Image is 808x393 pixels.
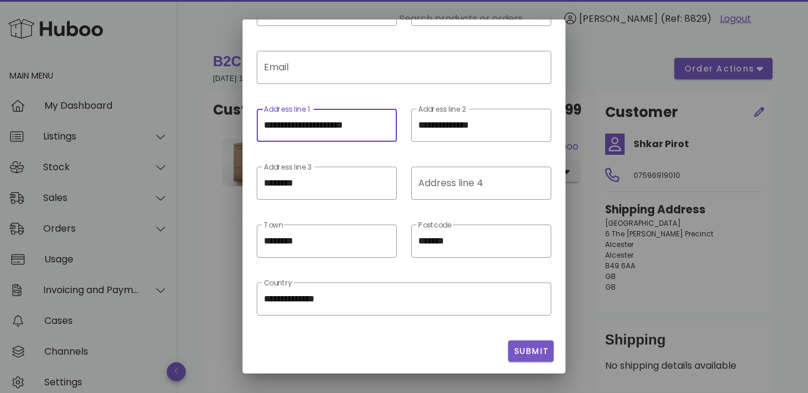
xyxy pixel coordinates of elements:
label: Address line 1 [264,105,310,114]
label: Postcode [418,221,451,230]
label: Town [264,221,283,230]
button: Submit [508,340,554,362]
label: Address line 3 [264,163,312,172]
span: Submit [513,345,549,358]
label: Address line 2 [418,105,466,114]
label: Country [264,279,292,288]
